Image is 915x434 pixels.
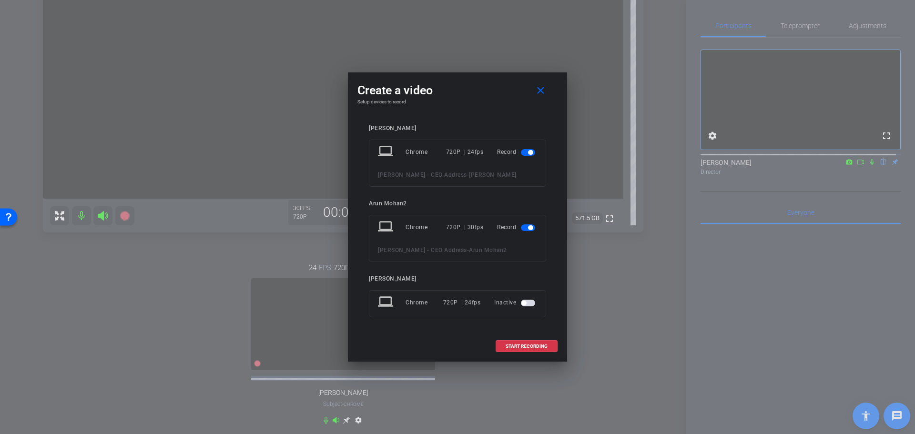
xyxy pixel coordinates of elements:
span: Arun Mohan2 [469,247,507,253]
h4: Setup devices to record [357,99,558,105]
div: Record [497,219,537,236]
div: 720P | 24fps [446,143,484,161]
div: 720P | 30fps [446,219,484,236]
div: [PERSON_NAME] [369,275,546,283]
span: START RECORDING [506,344,548,349]
mat-icon: close [535,85,547,97]
span: [PERSON_NAME] - CEO Address [378,247,467,253]
div: Create a video [357,82,558,99]
span: - [467,247,469,253]
div: [PERSON_NAME] [369,125,546,132]
div: Arun Mohan2 [369,200,546,207]
span: [PERSON_NAME] - CEO Address [378,172,467,178]
span: - [467,172,469,178]
span: [PERSON_NAME] [469,172,517,178]
div: Chrome [406,219,446,236]
div: Inactive [494,294,537,311]
mat-icon: laptop [378,219,395,236]
div: Chrome [406,294,443,311]
button: START RECORDING [496,340,558,352]
mat-icon: laptop [378,143,395,161]
div: Record [497,143,537,161]
div: Chrome [406,143,446,161]
mat-icon: laptop [378,294,395,311]
div: 720P | 24fps [443,294,481,311]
